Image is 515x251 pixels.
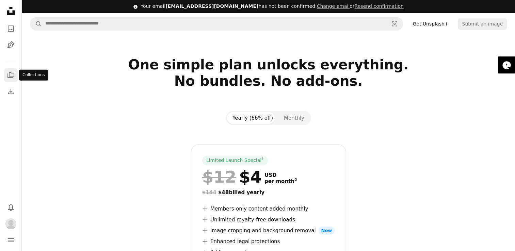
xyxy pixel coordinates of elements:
[317,3,403,9] span: or
[30,17,42,30] button: Search Unsplash
[318,227,335,235] span: New
[317,3,350,9] a: Change email
[4,233,18,247] button: Menu
[141,3,404,10] div: Your email has not been confirmed.
[202,237,335,246] li: Enhanced legal protections
[4,217,18,231] button: Profile
[165,3,258,9] span: [EMAIL_ADDRESS][DOMAIN_NAME]
[260,157,265,164] a: 1
[354,3,403,10] button: Resend confirmation
[293,178,299,184] a: 2
[4,201,18,214] button: Notifications
[4,38,18,52] a: Illustrations
[264,178,297,184] span: per month
[48,56,489,105] h2: One simple plan unlocks everything. No bundles. No add-ons.
[458,18,507,29] button: Submit an image
[408,18,452,29] a: Get Unsplash+
[4,85,18,98] a: Download History
[202,168,236,186] span: $12
[261,157,264,161] sup: 1
[202,205,335,213] li: Members-only content added monthly
[202,168,262,186] div: $4
[5,218,16,229] img: Avatar of user Balakrishna Koduru
[4,68,18,82] a: Collections
[278,112,310,124] button: Monthly
[4,4,18,19] a: Home — Unsplash
[202,216,335,224] li: Unlimited royalty-free downloads
[30,17,403,31] form: Find visuals sitewide
[202,227,335,235] li: Image cropping and background removal
[202,188,335,197] div: $48 billed yearly
[264,172,297,178] span: USD
[202,189,216,196] span: $144
[202,156,268,165] div: Limited Launch Special
[227,112,278,124] button: Yearly (66% off)
[294,178,297,182] sup: 2
[4,22,18,35] a: Photos
[386,17,403,30] button: Visual search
